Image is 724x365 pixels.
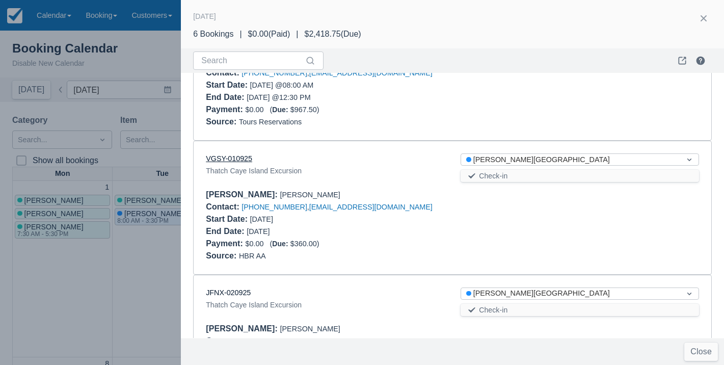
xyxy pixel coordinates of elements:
a: [PHONE_NUMBER] [242,69,307,77]
div: | [290,28,304,40]
div: Payment : [206,105,245,114]
div: Contact : [206,336,242,345]
div: , [206,335,699,347]
div: $0.00 [206,103,699,116]
span: ( $967.50 ) [270,106,319,114]
div: Contact : [206,68,242,77]
a: [PHONE_NUMBER] [242,337,307,345]
button: Check-in [461,304,699,316]
div: $0.00 ( Paid ) [248,28,290,40]
div: Due: [272,240,290,248]
div: [PERSON_NAME] : [206,324,280,333]
div: $2,418.75 ( Due ) [304,28,361,40]
div: Payment : [206,239,245,248]
div: Start Date : [206,81,250,89]
div: Source : [206,251,239,260]
div: Tours Reservations [206,116,699,128]
div: [DATE] @ 12:30 PM [206,91,444,103]
div: Source : [206,117,239,126]
span: ( $360.00 ) [270,240,319,248]
button: Check-in [461,170,699,182]
div: Contact : [206,202,242,211]
div: HBR AA [206,250,699,262]
div: End Date : [206,93,247,101]
div: Thatch Caye Island Excursion [206,299,444,311]
div: Start Date : [206,215,250,223]
div: Due: [272,106,290,114]
div: [PERSON_NAME] : [206,190,280,199]
div: [PERSON_NAME] [206,323,699,335]
a: [EMAIL_ADDRESS][DOMAIN_NAME] [309,69,433,77]
div: Thatch Caye Island Excursion [206,165,444,177]
a: [EMAIL_ADDRESS][DOMAIN_NAME] [309,203,433,211]
div: | [233,28,248,40]
a: [PHONE_NUMBER] [242,203,307,211]
a: VGSY-010925 [206,154,252,163]
a: JFNX-020925 [206,289,251,297]
div: , [206,67,699,79]
div: [DATE] [193,10,216,22]
a: [EMAIL_ADDRESS][DOMAIN_NAME] [309,337,433,345]
div: [DATE] @ 08:00 AM [206,79,444,91]
span: Dropdown icon [684,289,694,299]
div: End Date : [206,227,247,236]
div: [PERSON_NAME][GEOGRAPHIC_DATA] [466,154,675,166]
div: , [206,201,699,213]
button: Close [684,343,718,361]
div: [DATE] [206,225,444,238]
div: 6 Bookings [193,28,233,40]
div: $0.00 [206,238,699,250]
input: Search [201,51,303,70]
div: [DATE] [206,213,444,225]
div: [PERSON_NAME] [206,189,699,201]
div: [PERSON_NAME][GEOGRAPHIC_DATA] [466,288,675,299]
span: Dropdown icon [684,154,694,165]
